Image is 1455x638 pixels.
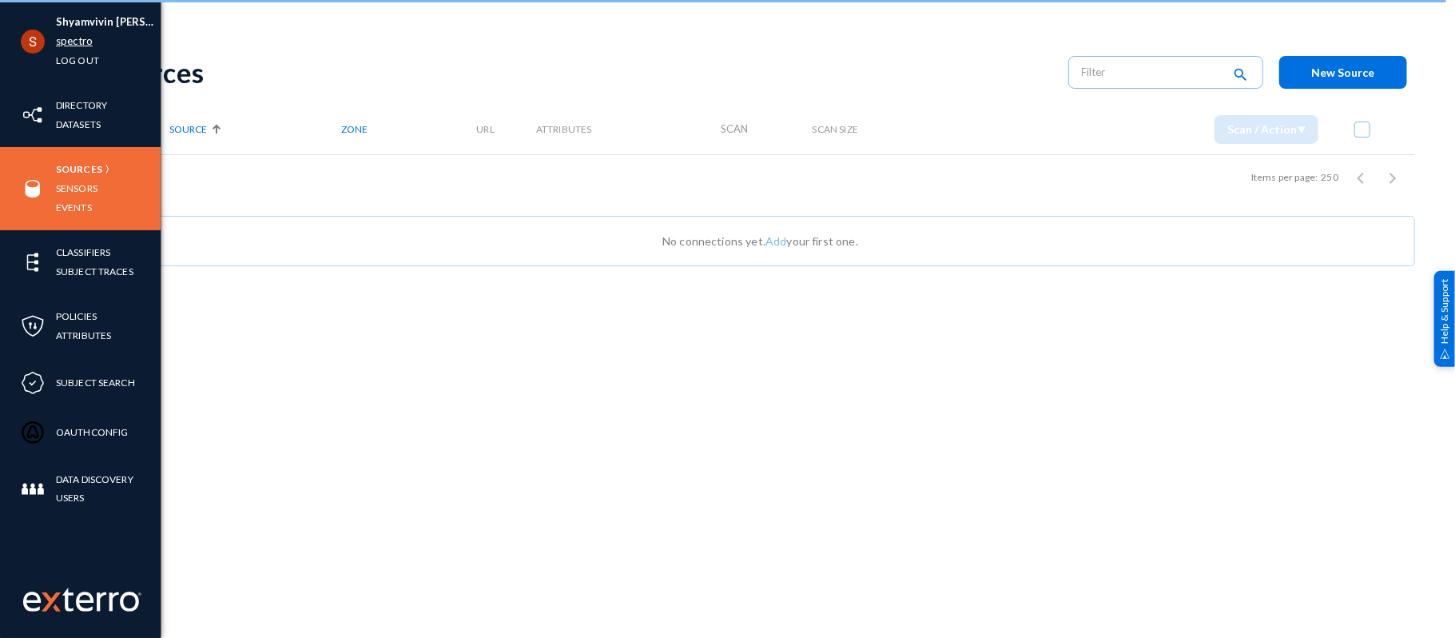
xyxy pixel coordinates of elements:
button: Next page [1377,161,1409,193]
img: icon-elements.svg [21,250,45,274]
img: help_support.svg [1440,349,1450,359]
input: Filter [1082,60,1222,84]
div: Help & Support [1434,271,1455,367]
a: Add [765,234,786,248]
span: Attributes [536,123,592,135]
li: Shyamvivin [PERSON_NAME] [PERSON_NAME] [56,13,161,32]
a: Datasets [56,115,101,134]
a: spectro [56,32,93,50]
a: OAuthConfig [56,423,128,441]
a: Data Discovery Users [56,470,161,507]
img: icon-policies.svg [21,314,45,338]
a: Policies [56,307,97,325]
span: Scan Size [813,123,858,135]
button: New Source [1279,56,1407,89]
div: Zone [341,123,476,135]
img: icon-sources.svg [21,177,45,201]
img: icon-compliance.svg [21,371,45,395]
mat-icon: search [1231,65,1250,86]
a: Events [56,198,92,217]
div: Sources [105,56,1052,89]
span: Scan [721,122,749,135]
a: Log out [56,51,99,70]
span: URL [476,123,494,135]
button: Previous page [1345,161,1377,193]
img: icon-inventory.svg [21,103,45,127]
span: No connections yet. your first one. [662,234,858,248]
img: icon-members.svg [21,477,45,501]
span: Zone [341,123,368,135]
a: Directory [56,96,107,114]
a: Subject Traces [56,262,133,281]
div: Items per page: [1251,170,1318,185]
img: exterro-work-mark.svg [23,588,141,612]
span: Source [169,123,207,135]
a: Sensors [56,179,97,197]
div: 250 [1322,170,1338,185]
img: ACg8ocLCHWB70YVmYJSZIkanuWRMiAOKj9BOxslbKTvretzi-06qRA=s96-c [21,30,45,54]
span: New Source [1312,66,1375,79]
a: Attributes [56,326,111,345]
a: Classifiers [56,243,110,261]
a: Sources [56,160,102,178]
img: icon-oauth.svg [21,421,45,445]
img: exterro-logo.svg [42,592,61,612]
a: Subject Search [56,373,135,392]
div: Source [169,123,342,135]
